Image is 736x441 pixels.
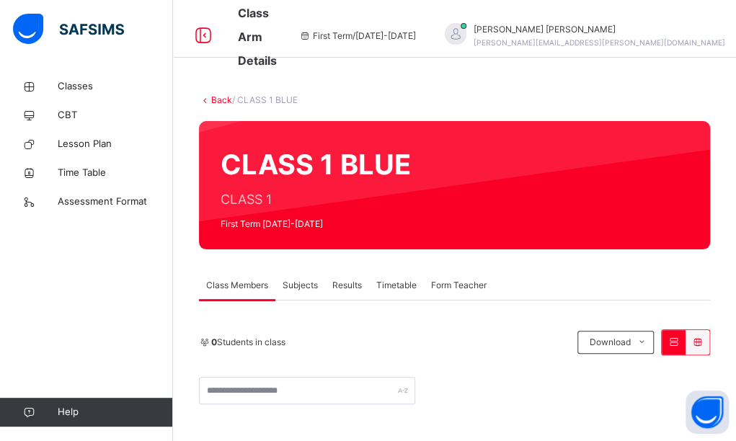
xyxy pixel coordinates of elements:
span: Download [589,336,630,349]
span: Results [332,279,362,292]
a: Back [211,94,232,105]
span: Subjects [283,279,318,292]
span: CBT [58,108,173,122]
button: Open asap [686,391,729,434]
span: Students in class [211,336,285,349]
span: Class Arm Details [238,6,277,68]
b: 0 [211,337,217,347]
span: [PERSON_NAME] [PERSON_NAME] [474,23,725,36]
span: Assessment Format [58,195,173,209]
span: [PERSON_NAME][EMAIL_ADDRESS][PERSON_NAME][DOMAIN_NAME] [474,38,725,47]
span: / CLASS 1 BLUE [232,94,298,105]
img: safsims [13,14,124,44]
span: Lesson Plan [58,137,173,151]
span: session/term information [298,30,416,43]
span: Time Table [58,166,173,180]
span: Form Teacher [431,279,487,292]
span: First Term [DATE]-[DATE] [221,218,411,231]
span: Help [58,405,172,419]
span: Classes [58,79,173,94]
span: Timetable [376,279,417,292]
span: Class Members [206,279,268,292]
